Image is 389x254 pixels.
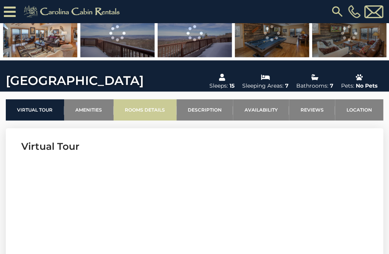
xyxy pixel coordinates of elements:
[177,99,233,120] a: Description
[330,5,344,19] img: search-regular.svg
[233,99,289,120] a: Availability
[80,9,155,57] img: 163268258
[289,99,335,120] a: Reviews
[6,99,64,120] a: Virtual Tour
[312,9,386,57] img: 163268263
[346,5,362,18] a: [PHONE_NUMBER]
[158,9,232,57] img: 163268261
[21,140,368,153] h3: Virtual Tour
[3,9,77,57] img: 163268257
[20,4,126,19] img: Khaki-logo.png
[114,99,177,120] a: Rooms Details
[64,99,114,120] a: Amenities
[235,9,309,57] img: 163268262
[335,99,383,120] a: Location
